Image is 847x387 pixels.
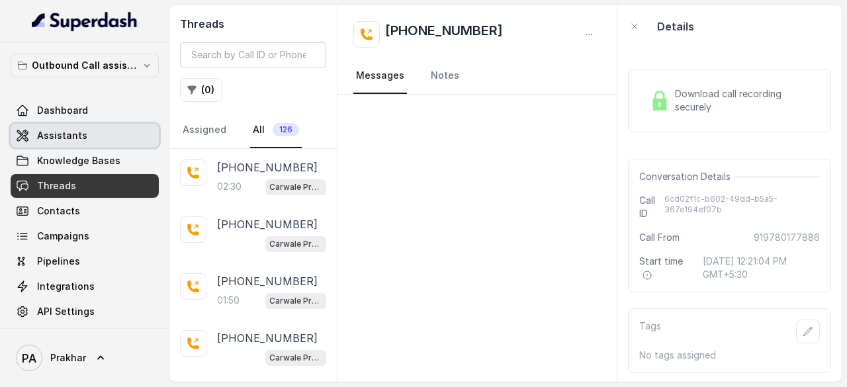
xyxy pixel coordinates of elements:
h2: Threads [180,16,326,32]
a: Integrations [11,275,159,298]
button: Outbound Call assistant [11,54,159,77]
span: Download call recording securely [675,87,815,114]
span: Knowledge Bases [37,154,120,167]
p: [PHONE_NUMBER] [217,330,318,346]
a: Knowledge Bases [11,149,159,173]
p: Carwale Premium Voice Assistant [269,181,322,194]
span: Contacts [37,204,80,218]
a: All126 [250,112,302,148]
span: [DATE] 12:21:04 PM GMT+5:30 [703,255,820,281]
p: [PHONE_NUMBER] [217,273,318,289]
a: Voices Library [11,325,159,349]
a: Dashboard [11,99,159,122]
text: PA [22,351,36,365]
a: Assigned [180,112,229,148]
span: Prakhar [50,351,86,365]
a: Notes [428,58,462,94]
p: Carwale Premium Voice Assistant [269,351,322,365]
a: Messages [353,58,407,94]
a: Prakhar [11,339,159,376]
p: No tags assigned [639,349,820,362]
img: light.svg [32,11,138,32]
span: API Settings [37,305,95,318]
p: Carwale Premium Voice Assistant [269,237,322,251]
p: Carwale Premium Voice Assistant [269,294,322,308]
span: Campaigns [37,230,89,243]
span: Call From [639,231,680,244]
a: API Settings [11,300,159,323]
p: [PHONE_NUMBER] [217,216,318,232]
a: Threads [11,174,159,198]
span: Call ID [639,194,664,220]
span: Dashboard [37,104,88,117]
a: Contacts [11,199,159,223]
img: Lock Icon [650,91,670,110]
p: Details [657,19,694,34]
span: Assistants [37,129,87,142]
span: 919780177886 [754,231,820,244]
a: Pipelines [11,249,159,273]
span: Threads [37,179,76,193]
p: Tags [639,320,661,343]
span: 6cd02f1c-b602-49dd-b5a5-367e194ef07b [664,194,820,220]
nav: Tabs [353,58,601,94]
span: Pipelines [37,255,80,268]
a: Assistants [11,124,159,148]
span: Conversation Details [639,170,736,183]
span: Start time [639,255,692,281]
p: 02:30 [217,180,242,193]
a: Campaigns [11,224,159,248]
button: (0) [180,78,222,102]
p: 01:50 [217,294,240,307]
p: Outbound Call assistant [32,58,138,73]
span: Integrations [37,280,95,293]
h2: [PHONE_NUMBER] [385,21,503,48]
span: 126 [273,123,299,136]
nav: Tabs [180,112,326,148]
p: [PHONE_NUMBER] [217,159,318,175]
input: Search by Call ID or Phone Number [180,42,326,67]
